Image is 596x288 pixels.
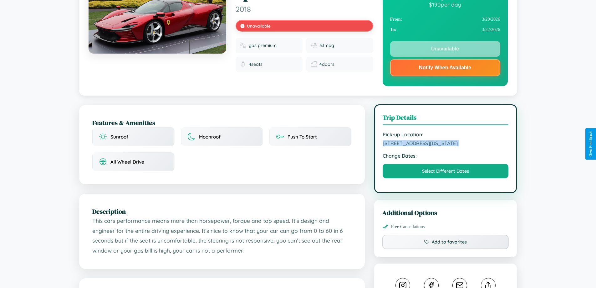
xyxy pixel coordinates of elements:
[383,164,509,178] button: Select Different Dates
[92,118,352,127] h2: Features & Amenities
[390,14,500,24] div: 3 / 20 / 2026
[236,4,373,14] span: 2018
[383,131,509,138] strong: Pick-up Location:
[311,61,317,67] img: Doors
[247,23,271,29] span: Unavailable
[390,59,500,76] button: Notify When Available
[319,61,334,67] span: 4 doors
[383,113,509,125] h3: Trip Details
[110,159,144,165] span: All Wheel Drive
[390,1,500,8] div: $ 190 per day
[382,208,509,217] h3: Additional Options
[390,41,500,57] button: Unavailable
[110,134,128,140] span: Sunroof
[382,235,509,249] button: Add to favorites
[199,134,221,140] span: Moonroof
[249,43,277,48] span: gas premium
[240,61,246,67] img: Seats
[92,216,352,256] p: This cars performance means more than horsepower, torque and top speed. It’s design and engineer ...
[391,224,425,229] span: Free Cancellations
[390,24,500,35] div: 3 / 22 / 2026
[319,43,334,48] span: 33 mpg
[311,42,317,49] img: Fuel efficiency
[383,153,509,159] strong: Change Dates:
[588,131,593,157] div: Give Feedback
[240,42,246,49] img: Fuel type
[390,27,396,32] strong: To:
[383,140,509,146] span: [STREET_ADDRESS][US_STATE]
[249,61,262,67] span: 4 seats
[92,207,352,216] h2: Description
[390,17,402,22] strong: From:
[288,134,317,140] span: Push To Start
